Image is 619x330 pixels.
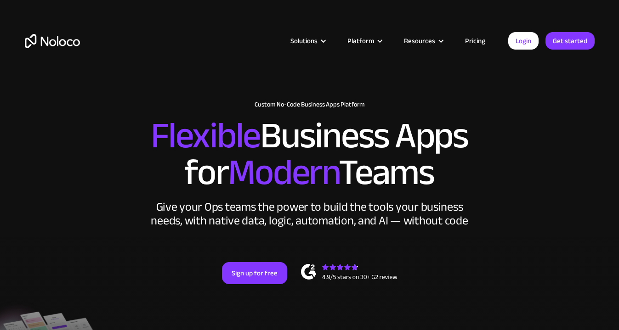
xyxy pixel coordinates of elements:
div: Resources [392,35,454,47]
span: Modern [228,138,339,207]
a: Login [508,32,539,50]
a: Sign up for free [222,262,287,284]
span: Flexible [151,101,260,170]
a: Get started [545,32,595,50]
div: Resources [404,35,435,47]
a: home [25,34,80,48]
div: Solutions [290,35,318,47]
div: Solutions [279,35,336,47]
div: Platform [336,35,392,47]
a: Pricing [454,35,497,47]
div: Give your Ops teams the power to build the tools your business needs, with native data, logic, au... [149,200,471,228]
div: Platform [347,35,374,47]
h2: Business Apps for Teams [25,117,595,191]
h1: Custom No-Code Business Apps Platform [25,101,595,108]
